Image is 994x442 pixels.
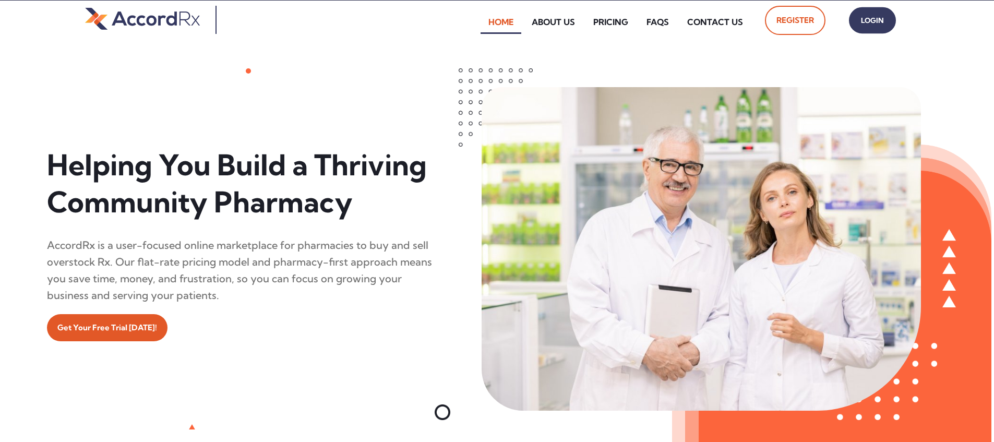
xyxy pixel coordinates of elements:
span: Get Your Free Trial [DATE]! [57,319,157,336]
span: Login [859,13,885,28]
a: FAQs [639,10,677,34]
a: Home [481,10,521,34]
a: Register [765,6,825,35]
a: Login [849,7,896,34]
div: AccordRx is a user-focused online marketplace for pharmacies to buy and sell overstock Rx. Our fl... [47,237,435,304]
a: Pricing [585,10,636,34]
span: Register [776,12,814,29]
a: Get Your Free Trial [DATE]! [47,314,167,341]
a: About Us [524,10,583,34]
h1: Helping You Build a Thriving Community Pharmacy [47,147,435,221]
a: Contact Us [679,10,751,34]
img: default-logo [85,6,200,31]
